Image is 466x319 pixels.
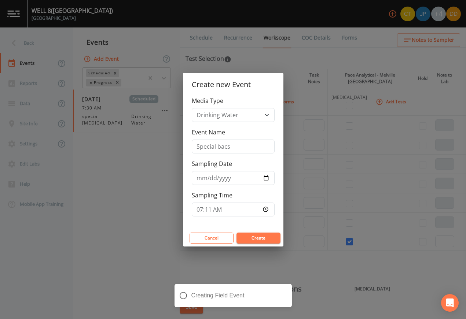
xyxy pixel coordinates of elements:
label: Media Type [192,96,223,105]
label: Sampling Date [192,159,232,168]
label: Event Name [192,128,225,137]
div: Creating Field Event [175,284,292,307]
button: Create [236,233,280,244]
label: Sampling Time [192,191,232,200]
h2: Create new Event [183,73,283,96]
div: Open Intercom Messenger [441,294,459,312]
button: Cancel [190,233,234,244]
